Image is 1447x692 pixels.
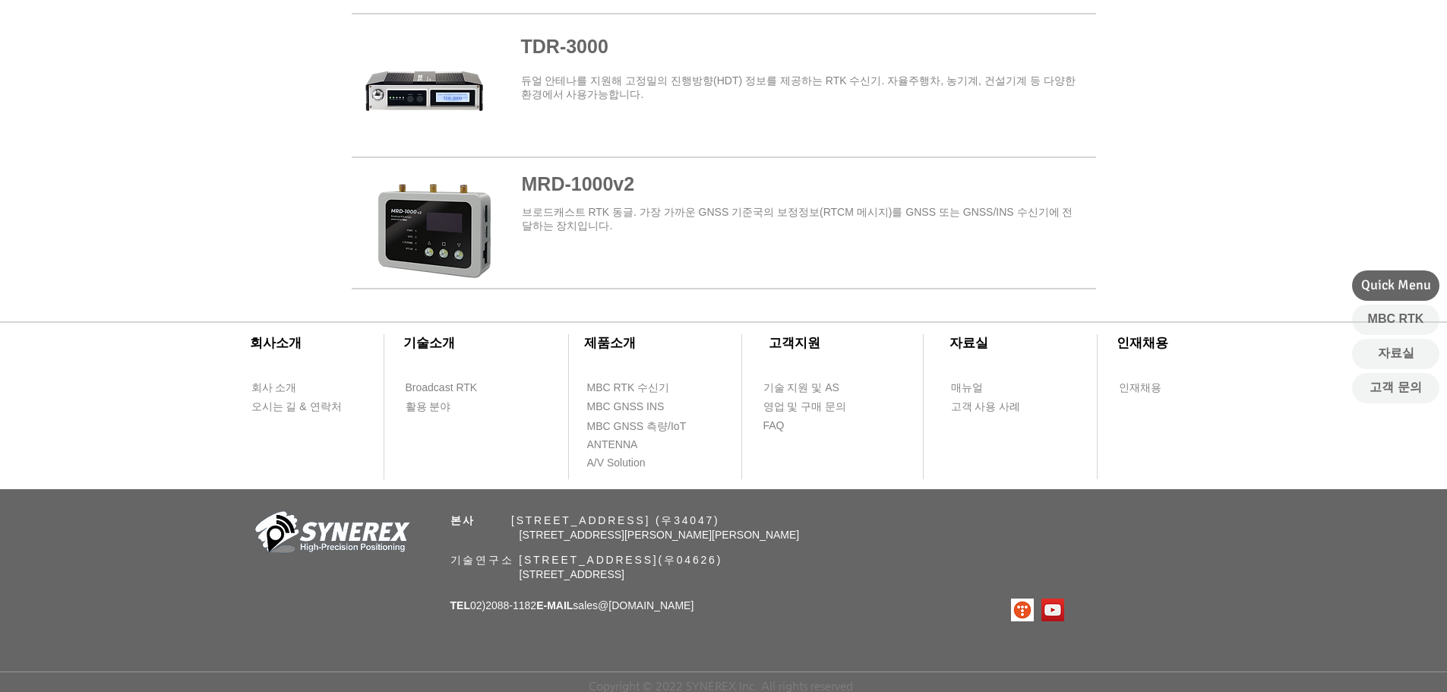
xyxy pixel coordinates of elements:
[763,381,839,396] span: 기술 지원 및 AS
[450,514,476,526] span: 본사
[951,381,983,396] span: 매뉴얼
[251,397,353,416] a: 오시는 길 & 연락처
[405,378,492,397] a: Broadcast RTK
[1119,381,1161,396] span: 인재채용
[763,419,785,434] span: FAQ
[1011,599,1034,621] img: 티스토리로고
[763,397,850,416] a: 영업 및 구매 문의
[250,336,302,350] span: ​회사소개
[586,397,681,416] a: MBC GNSS INS
[763,400,847,415] span: 영업 및 구매 문의
[584,336,636,350] span: ​제품소개
[406,381,478,396] span: Broadcast RTK
[598,599,693,611] a: @[DOMAIN_NAME]
[587,419,687,434] span: MBC GNSS 측량/IoT
[951,400,1021,415] span: 고객 사용 사례
[586,435,674,454] a: ANTENNA
[763,378,877,397] a: 기술 지원 및 AS
[251,400,342,415] span: 오시는 길 & 연락처
[763,416,850,435] a: FAQ
[950,378,1038,397] a: 매뉴얼
[1166,213,1447,692] iframe: Wix Chat
[1118,378,1190,397] a: 인재채용
[587,381,670,396] span: MBC RTK 수신기
[406,400,451,415] span: 활용 분야
[450,554,723,566] span: 기술연구소 [STREET_ADDRESS](우04626)
[403,336,455,350] span: ​기술소개
[949,336,988,350] span: ​자료실
[247,510,414,559] img: 회사_로고-removebg-preview.png
[1011,599,1064,621] ul: SNS 모음
[586,417,719,436] a: MBC GNSS 측량/IoT
[251,378,338,397] a: 회사 소개
[450,514,720,526] span: ​ [STREET_ADDRESS] (우34047)
[769,336,820,350] span: ​고객지원
[405,397,492,416] a: 활용 분야
[520,529,800,541] span: [STREET_ADDRESS][PERSON_NAME][PERSON_NAME]
[1117,336,1168,350] span: ​인재채용
[950,397,1038,416] a: 고객 사용 사례
[450,599,470,611] span: TEL
[586,453,674,472] a: A/V Solution
[589,679,853,692] span: Copyright © 2022 SYNEREX Inc. All rights reserved
[587,438,638,453] span: ANTENNA
[450,599,694,611] span: 02)2088-1182 sales
[587,456,646,471] span: A/V Solution
[251,381,297,396] span: 회사 소개
[536,599,573,611] span: E-MAIL
[520,568,624,580] span: [STREET_ADDRESS]
[586,378,700,397] a: MBC RTK 수신기
[1041,599,1064,621] img: 유튜브 사회 아이콘
[587,400,665,415] span: MBC GNSS INS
